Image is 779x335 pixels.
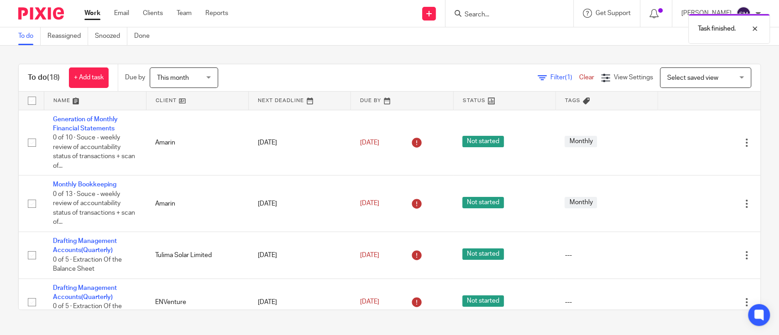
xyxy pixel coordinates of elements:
td: Tulima Solar Limited [146,232,248,279]
td: [DATE] [249,232,351,279]
span: Monthly [565,136,597,147]
td: [DATE] [249,278,351,325]
span: Not started [462,197,504,208]
span: (18) [47,74,60,81]
p: Task finished. [698,24,736,33]
a: Monthly Bookkeeping [53,181,116,188]
a: Generation of Monthly Financial Statements [53,116,118,132]
span: 0 of 13 · Souce - weekly review of accountability status of transactions + scan of... [53,191,135,226]
a: Reassigned [47,27,88,45]
span: 0 of 5 · Extraction Of the Balance Sheet [53,257,122,273]
a: Clients [143,9,163,18]
span: Tags [565,98,580,103]
a: Snoozed [95,27,127,45]
span: View Settings [614,74,653,81]
td: ENVenture [146,278,248,325]
span: This month [157,75,189,81]
a: Reports [205,9,228,18]
span: [DATE] [360,201,379,207]
span: 0 of 10 · Souce - weekly review of accountability status of transactions + scan of... [53,134,135,169]
span: Select saved view [667,75,718,81]
p: Due by [125,73,145,82]
div: --- [565,251,648,260]
a: + Add task [69,67,109,88]
span: Filter [550,74,579,81]
h1: To do [28,73,60,82]
span: Not started [462,248,504,260]
a: Email [114,9,129,18]
a: Drafting Management Accounts(Quarterly) [53,238,117,253]
div: --- [565,298,648,307]
span: Not started [462,295,504,307]
span: 0 of 5 · Extraction Of the Balance Sheet [53,304,122,320]
span: [DATE] [360,299,379,305]
a: Done [134,27,157,45]
span: (1) [565,74,572,81]
span: [DATE] [360,252,379,258]
img: svg%3E [736,6,751,21]
a: Work [84,9,100,18]
a: To do [18,27,41,45]
span: [DATE] [360,139,379,146]
a: Clear [579,74,594,81]
td: [DATE] [249,110,351,175]
td: Amarin [146,175,248,232]
img: Pixie [18,7,64,20]
span: Monthly [565,197,597,208]
span: Not started [462,136,504,147]
td: Amarin [146,110,248,175]
a: Drafting Management Accounts(Quarterly) [53,285,117,300]
a: Team [177,9,192,18]
td: [DATE] [249,175,351,232]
